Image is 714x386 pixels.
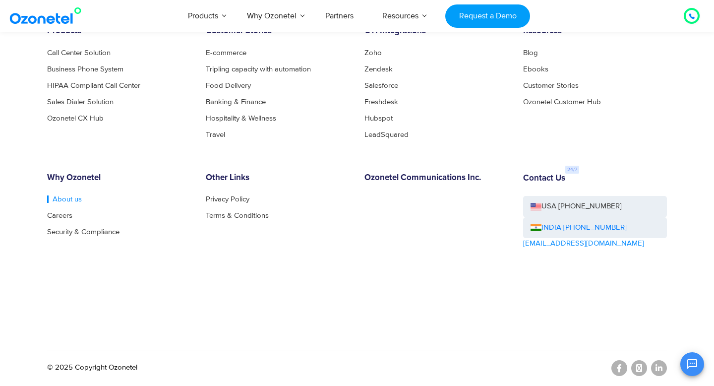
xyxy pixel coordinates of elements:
a: Hubspot [364,115,393,122]
a: Freshdesk [364,98,398,106]
a: HIPAA Compliant Call Center [47,82,140,89]
a: Ozonetel Customer Hub [523,98,601,106]
a: INDIA [PHONE_NUMBER] [531,222,627,234]
a: Terms & Conditions [206,212,269,219]
a: Request a Demo [445,4,530,28]
a: Zoho [364,49,382,57]
a: Food Delivery [206,82,251,89]
h6: Ozonetel Communications Inc. [364,173,508,183]
a: USA [PHONE_NUMBER] [523,196,667,217]
a: Call Center Solution [47,49,111,57]
a: Blog [523,49,538,57]
button: Open chat [680,352,704,376]
a: Sales Dialer Solution [47,98,114,106]
img: ind-flag.png [531,224,541,231]
a: Zendesk [364,65,393,73]
a: Tripling capacity with automation [206,65,311,73]
h6: Contact Us [523,174,565,184]
a: Banking & Finance [206,98,266,106]
a: [EMAIL_ADDRESS][DOMAIN_NAME] [523,238,644,250]
h6: Other Links [206,173,350,183]
a: Travel [206,131,225,138]
a: LeadSquared [364,131,409,138]
a: Salesforce [364,82,398,89]
a: Business Phone System [47,65,123,73]
a: E-commerce [206,49,246,57]
a: Security & Compliance [47,228,119,236]
p: © 2025 Copyright Ozonetel [47,362,137,374]
a: Careers [47,212,72,219]
h6: Why Ozonetel [47,173,191,183]
a: About us [47,195,82,203]
a: Customer Stories [523,82,579,89]
a: Ozonetel CX Hub [47,115,104,122]
a: Ebooks [523,65,548,73]
img: us-flag.png [531,203,541,210]
a: Privacy Policy [206,195,249,203]
a: Hospitality & Wellness [206,115,276,122]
